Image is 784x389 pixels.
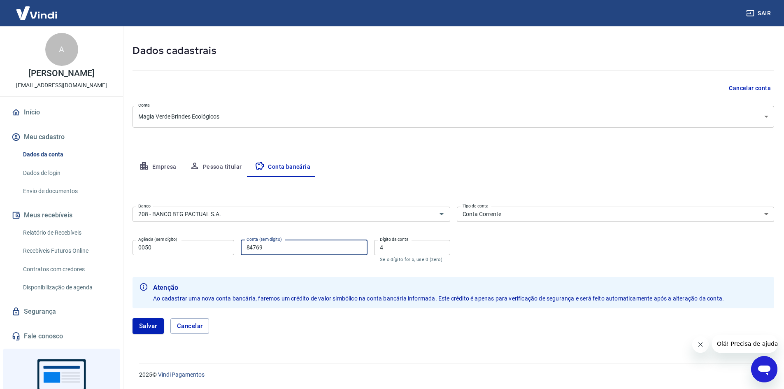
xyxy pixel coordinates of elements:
p: 2025 © [139,370,764,379]
a: Dados de login [20,165,113,182]
a: Dados da conta [20,146,113,163]
button: Cancelar conta [726,81,774,96]
iframe: Mensagem da empresa [712,335,777,353]
div: Magia Verde Brindes Ecológicos [133,106,774,128]
a: Recebíveis Futuros Online [20,242,113,259]
button: Meus recebíveis [10,206,113,224]
button: Meu cadastro [10,128,113,146]
p: [EMAIL_ADDRESS][DOMAIN_NAME] [16,81,107,90]
img: Vindi [10,0,63,26]
button: Empresa [133,157,183,177]
span: Olá! Precisa de ajuda? [5,6,69,12]
p: Se o dígito for x, use 0 (zero) [380,257,444,262]
label: Conta (sem dígito) [247,236,282,242]
iframe: Botão para abrir a janela de mensagens [751,356,777,382]
button: Pessoa titular [183,157,249,177]
a: Envio de documentos [20,183,113,200]
iframe: Fechar mensagem [692,336,709,353]
span: Ao cadastrar uma nova conta bancária, faremos um crédito de valor simbólico na conta bancária inf... [153,295,724,302]
label: Banco [138,203,151,209]
button: Salvar [133,318,164,334]
a: Contratos com credores [20,261,113,278]
a: Segurança [10,303,113,321]
label: Tipo de conta [463,203,489,209]
a: Início [10,103,113,121]
a: Fale conosco [10,327,113,345]
button: Cancelar [170,318,209,334]
a: Vindi Pagamentos [158,371,205,378]
p: [PERSON_NAME] [28,69,94,78]
button: Abrir [436,208,447,220]
button: Conta bancária [248,157,317,177]
div: A [45,33,78,66]
button: Sair [744,6,774,21]
a: Relatório de Recebíveis [20,224,113,241]
h5: Dados cadastrais [133,44,774,57]
label: Dígito da conta [380,236,409,242]
label: Agência (sem dígito) [138,236,177,242]
label: Conta [138,102,150,108]
b: Atenção [153,283,724,293]
a: Disponibilização de agenda [20,279,113,296]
